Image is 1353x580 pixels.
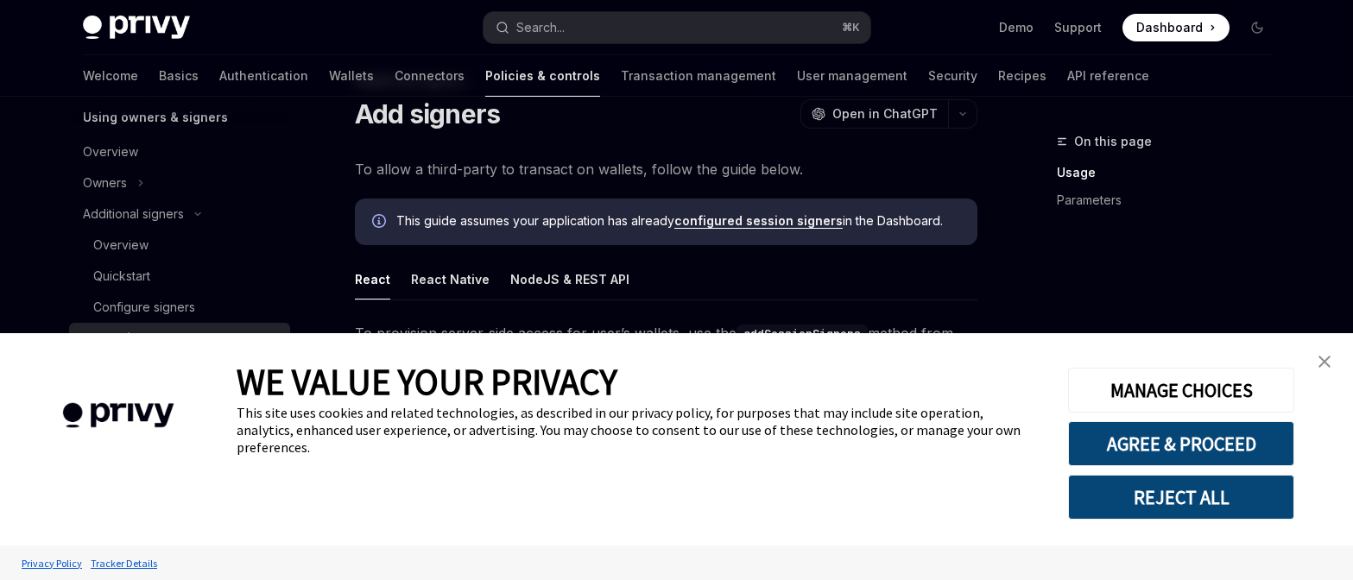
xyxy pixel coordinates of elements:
[329,55,374,97] a: Wallets
[83,16,190,40] img: dark logo
[355,157,977,181] span: To allow a third-party to transact on wallets, follow the guide below.
[1318,356,1331,368] img: close banner
[484,12,870,43] button: Search...⌘K
[832,105,938,123] span: Open in ChatGPT
[69,230,290,261] a: Overview
[510,259,629,299] button: NodeJS & REST API
[93,328,166,349] div: Add signers
[83,142,138,162] div: Overview
[928,55,977,97] a: Security
[621,55,776,97] a: Transaction management
[999,19,1034,36] a: Demo
[516,17,565,38] div: Search...
[842,21,860,35] span: ⌘ K
[1243,14,1271,41] button: Toggle dark mode
[372,214,389,231] svg: Info
[69,167,290,199] button: Owners
[1068,368,1294,413] button: MANAGE CHOICES
[411,259,490,299] button: React Native
[93,266,150,287] div: Quickstart
[396,212,960,230] span: This guide assumes your application has already in the Dashboard.
[86,548,161,578] a: Tracker Details
[1074,131,1152,152] span: On this page
[355,98,501,129] h1: Add signers
[93,297,195,318] div: Configure signers
[1068,421,1294,466] button: AGREE & PROCEED
[1057,186,1285,214] a: Parameters
[355,259,390,299] button: React
[69,323,290,354] a: Add signers
[1057,159,1285,186] a: Usage
[1067,55,1149,97] a: API reference
[69,136,290,167] a: Overview
[800,99,948,129] button: Open in ChatGPT
[83,55,138,97] a: Welcome
[1122,14,1230,41] a: Dashboard
[355,321,977,369] span: To provision server-side access for user’s wallets, use the method from the hook:
[395,55,465,97] a: Connectors
[485,55,600,97] a: Policies & controls
[69,292,290,323] a: Configure signers
[1307,344,1342,379] a: close banner
[1054,19,1102,36] a: Support
[83,204,184,224] div: Additional signers
[237,404,1042,456] div: This site uses cookies and related technologies, as described in our privacy policy, for purposes...
[797,55,907,97] a: User management
[159,55,199,97] a: Basics
[1136,19,1203,36] span: Dashboard
[237,359,617,404] span: WE VALUE YOUR PRIVACY
[737,325,868,344] code: addSessionSigners
[17,548,86,578] a: Privacy Policy
[93,235,149,255] div: Overview
[69,261,290,292] a: Quickstart
[674,213,843,229] a: configured session signers
[998,55,1046,97] a: Recipes
[1068,475,1294,520] button: REJECT ALL
[26,378,211,453] img: company logo
[219,55,308,97] a: Authentication
[83,173,127,193] div: Owners
[69,199,290,230] button: Additional signers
